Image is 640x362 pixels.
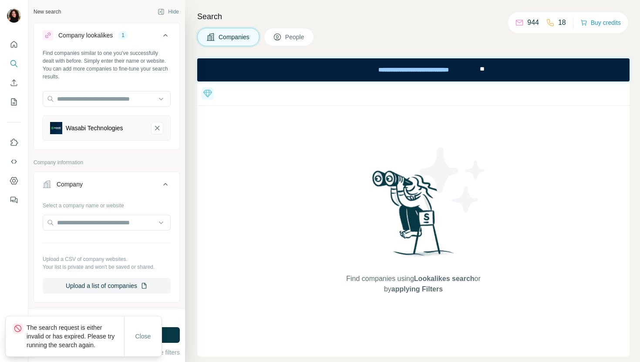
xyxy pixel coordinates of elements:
[7,135,21,150] button: Use Surfe on LinkedIn
[72,314,142,322] div: 9974 search results remaining
[43,278,171,294] button: Upload a list of companies
[527,17,539,28] p: 944
[43,49,171,81] div: Find companies similar to one you've successfully dealt with before. Simply enter their name or w...
[7,94,21,110] button: My lists
[57,180,83,189] div: Company
[118,31,128,39] div: 1
[50,122,62,134] img: Wasabi Technologies-logo
[34,25,179,49] button: Company lookalikes1
[135,332,151,341] span: Close
[558,17,566,28] p: 18
[152,5,185,18] button: Hide
[197,10,630,23] h4: Search
[43,263,171,271] p: Your list is private and won't be saved or shared.
[7,75,21,91] button: Enrich CSV
[580,17,621,29] button: Buy credits
[7,173,21,189] button: Dashboard
[344,274,483,294] span: Find companies using or by
[414,275,475,282] span: Lookalikes search
[151,122,163,134] button: Wasabi Technologies-remove-button
[285,33,305,41] span: People
[34,8,61,16] div: New search
[34,174,179,198] button: Company
[43,198,171,210] div: Select a company name or website
[7,37,21,52] button: Quick start
[219,33,250,41] span: Companies
[66,124,123,132] div: Wasabi Technologies
[391,285,443,293] span: applying Filters
[34,159,180,166] p: Company information
[368,168,459,265] img: Surfe Illustration - Woman searching with binoculars
[7,192,21,208] button: Feedback
[27,323,124,349] p: The search request is either invalid or has expired. Please try running the search again.
[43,255,171,263] p: Upload a CSV of company websites.
[414,141,492,219] img: Surfe Illustration - Stars
[197,58,630,81] iframe: Banner
[58,31,113,40] div: Company lookalikes
[7,9,21,23] img: Avatar
[129,328,157,344] button: Close
[7,56,21,71] button: Search
[7,154,21,169] button: Use Surfe API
